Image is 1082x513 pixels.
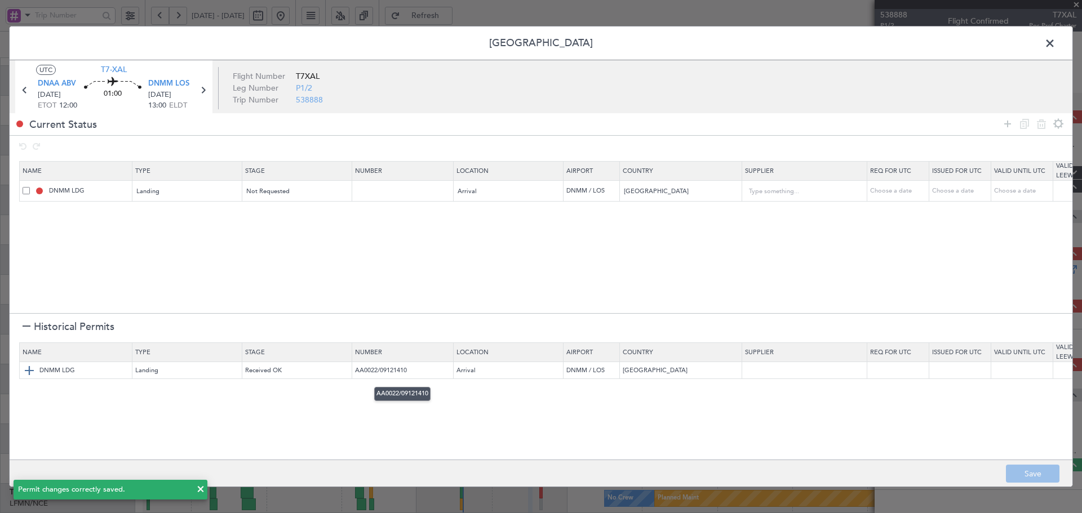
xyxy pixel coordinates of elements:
div: Choose a date [870,186,929,196]
div: AA0022/09121410 [374,387,431,401]
th: Valid Until Utc [991,343,1053,362]
th: Req For Utc [867,343,929,362]
header: [GEOGRAPHIC_DATA] [10,26,1072,60]
th: Issued For Utc [929,343,991,362]
span: Valid Until Utc [994,167,1045,175]
div: Choose a date [932,186,991,196]
div: Permit changes correctly saved. [18,484,190,496]
span: Issued For Utc [932,167,982,175]
div: Choose a date [994,186,1053,196]
span: Req For Utc [870,167,911,175]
